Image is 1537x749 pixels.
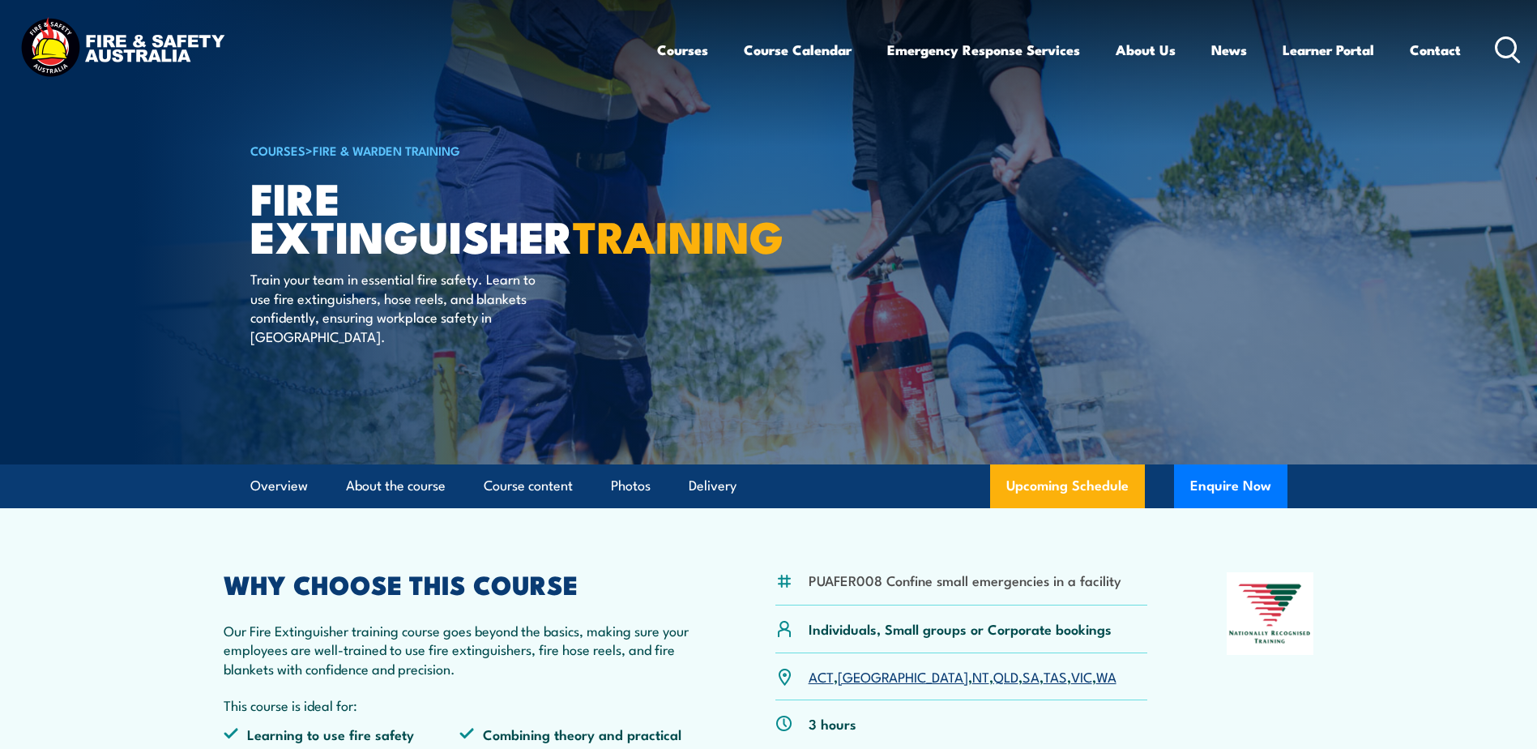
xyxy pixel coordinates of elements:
[657,28,708,71] a: Courses
[573,201,783,268] strong: TRAINING
[250,140,651,160] h6: >
[611,464,651,507] a: Photos
[1174,464,1287,508] button: Enquire Now
[224,695,697,714] p: This course is ideal for:
[809,619,1112,638] p: Individuals, Small groups or Corporate bookings
[993,666,1018,686] a: QLD
[887,28,1080,71] a: Emergency Response Services
[250,141,305,159] a: COURSES
[1023,666,1040,686] a: SA
[689,464,736,507] a: Delivery
[346,464,446,507] a: About the course
[1410,28,1461,71] a: Contact
[1211,28,1247,71] a: News
[1071,666,1092,686] a: VIC
[990,464,1145,508] a: Upcoming Schedule
[484,464,573,507] a: Course content
[250,464,308,507] a: Overview
[809,667,1116,686] p: , , , , , , ,
[809,714,856,733] p: 3 hours
[1096,666,1116,686] a: WA
[1044,666,1067,686] a: TAS
[809,571,1121,589] li: PUAFER008 Confine small emergencies in a facility
[809,666,834,686] a: ACT
[250,269,546,345] p: Train your team in essential fire safety. Learn to use fire extinguishers, hose reels, and blanke...
[224,572,697,595] h2: WHY CHOOSE THIS COURSE
[1116,28,1176,71] a: About Us
[744,28,852,71] a: Course Calendar
[250,178,651,254] h1: Fire Extinguisher
[972,666,989,686] a: NT
[224,621,697,678] p: Our Fire Extinguisher training course goes beyond the basics, making sure your employees are well...
[313,141,460,159] a: Fire & Warden Training
[838,666,968,686] a: [GEOGRAPHIC_DATA]
[1283,28,1374,71] a: Learner Portal
[1227,572,1314,655] img: Nationally Recognised Training logo.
